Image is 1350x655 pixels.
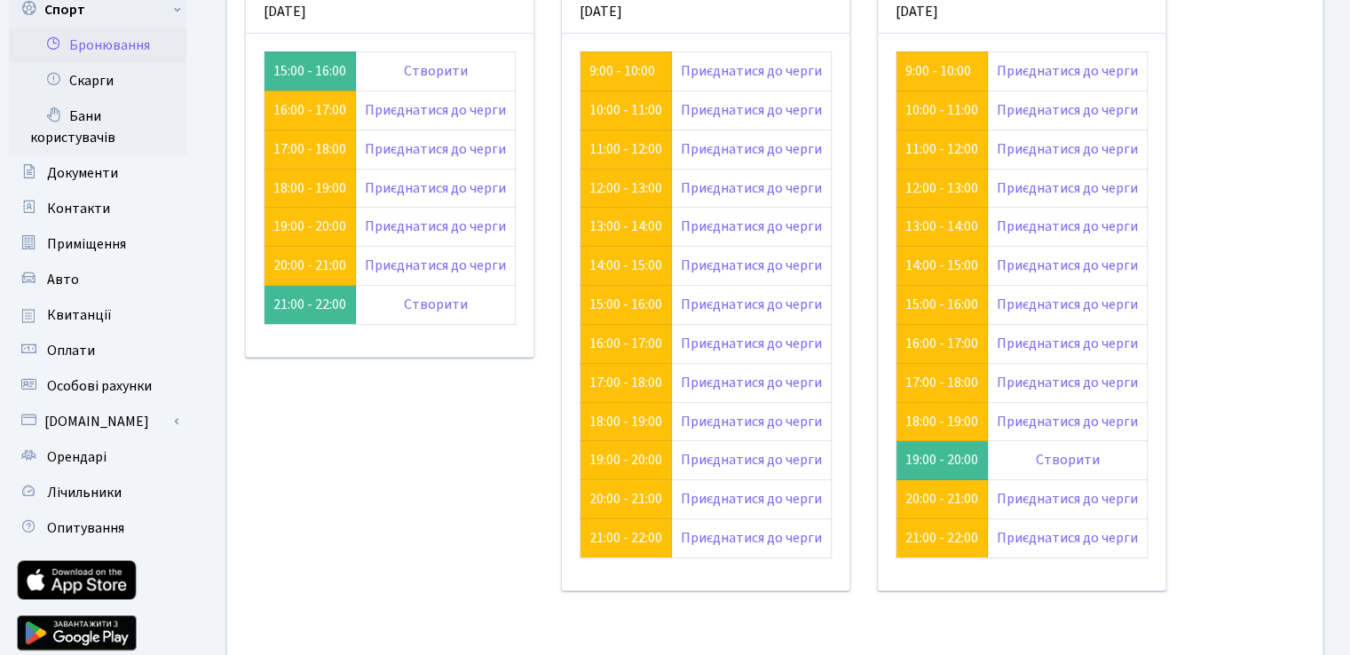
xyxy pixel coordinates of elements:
span: Контакти [47,199,110,218]
span: Особові рахунки [47,376,152,396]
a: 16:00 - 17:00 [905,334,978,353]
a: 10:00 - 11:00 [589,100,662,120]
a: Приєднатися до черги [681,373,822,392]
span: Орендарі [47,447,107,467]
span: Оплати [47,341,95,360]
a: Приєднатися до черги [681,334,822,353]
a: 11:00 - 12:00 [905,139,978,159]
a: 19:00 - 20:00 [589,450,662,470]
a: Створити [1036,450,1100,470]
a: Приєднатися до черги [997,295,1138,314]
a: Створити [404,61,468,81]
a: 15:00 - 16:00 [589,295,662,314]
a: 16:00 - 17:00 [273,100,346,120]
a: Приєднатися до черги [365,100,506,120]
a: Оплати [9,333,186,368]
a: Приєднатися до черги [365,139,506,159]
a: 21:00 - 22:00 [905,528,978,548]
a: 20:00 - 21:00 [905,489,978,509]
a: Приєднатися до черги [681,217,822,236]
a: 18:00 - 19:00 [589,412,662,431]
a: 19:00 - 20:00 [273,217,346,236]
a: Приєднатися до черги [997,373,1138,392]
a: Приєднатися до черги [997,528,1138,548]
a: Орендарі [9,439,186,475]
a: Приєднатися до черги [681,139,822,159]
a: 20:00 - 21:00 [273,256,346,275]
a: 15:00 - 16:00 [905,295,978,314]
a: Приєднатися до черги [681,450,822,470]
a: Приєднатися до черги [997,489,1138,509]
a: 17:00 - 18:00 [905,373,978,392]
span: Авто [47,270,79,289]
a: 17:00 - 18:00 [273,139,346,159]
a: Приєднатися до черги [997,178,1138,198]
a: Документи [9,155,186,191]
a: Приєднатися до черги [681,61,822,81]
a: [DOMAIN_NAME] [9,404,186,439]
a: 9:00 - 10:00 [905,61,971,81]
a: 17:00 - 18:00 [589,373,662,392]
a: Приєднатися до черги [365,217,506,236]
a: Приєднатися до черги [681,528,822,548]
a: Приєднатися до черги [681,295,822,314]
a: Створити [404,295,468,314]
a: Приєднатися до черги [997,100,1138,120]
a: 11:00 - 12:00 [589,139,662,159]
a: Опитування [9,510,186,546]
a: 14:00 - 15:00 [905,256,978,275]
a: 12:00 - 13:00 [589,178,662,198]
span: Приміщення [47,234,126,254]
a: Авто [9,262,186,297]
a: Приміщення [9,226,186,262]
a: Скарги [9,63,186,99]
a: Приєднатися до черги [997,334,1138,353]
a: Особові рахунки [9,368,186,404]
a: 18:00 - 19:00 [905,412,978,431]
a: 20:00 - 21:00 [589,489,662,509]
a: Приєднатися до черги [997,412,1138,431]
a: Приєднатися до черги [997,256,1138,275]
td: 21:00 - 22:00 [264,286,356,325]
td: 15:00 - 16:00 [264,51,356,91]
a: Приєднатися до черги [681,256,822,275]
a: Приєднатися до черги [681,178,822,198]
a: 16:00 - 17:00 [589,334,662,353]
a: Лічильники [9,475,186,510]
span: Документи [47,163,118,183]
a: 10:00 - 11:00 [905,100,978,120]
a: Приєднатися до черги [365,256,506,275]
a: Приєднатися до черги [997,61,1138,81]
a: Бани користувачів [9,99,186,155]
span: Опитування [47,518,124,538]
td: 19:00 - 20:00 [896,441,988,480]
a: Приєднатися до черги [681,100,822,120]
span: Квитанції [47,305,112,325]
a: 13:00 - 14:00 [589,217,662,236]
a: 14:00 - 15:00 [589,256,662,275]
a: Контакти [9,191,186,226]
a: Приєднатися до черги [365,178,506,198]
a: 12:00 - 13:00 [905,178,978,198]
a: 18:00 - 19:00 [273,178,346,198]
a: Приєднатися до черги [681,489,822,509]
a: Квитанції [9,297,186,333]
a: 13:00 - 14:00 [905,217,978,236]
a: Бронювання [9,28,186,63]
span: Лічильники [47,483,122,502]
a: 9:00 - 10:00 [589,61,655,81]
a: Приєднатися до черги [681,412,822,431]
a: 21:00 - 22:00 [589,528,662,548]
a: Приєднатися до черги [997,139,1138,159]
a: Приєднатися до черги [997,217,1138,236]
